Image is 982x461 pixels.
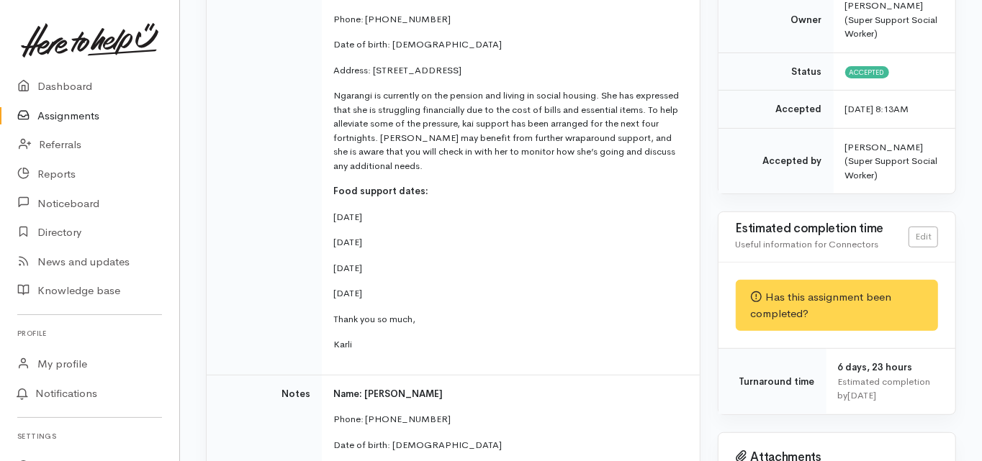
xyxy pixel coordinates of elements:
[848,389,877,401] time: [DATE]
[719,91,834,129] td: Accepted
[736,222,909,236] h3: Estimated completion time
[736,238,879,250] span: Useful information for Connectors
[333,388,443,400] span: Name: [PERSON_NAME]
[17,426,162,446] h6: Settings
[333,63,683,78] p: Address: [STREET_ADDRESS]
[719,128,834,193] td: Accepted by
[845,103,909,115] time: [DATE] 8:13AM
[834,128,955,193] td: [PERSON_NAME] (Super Support Social Worker)
[719,53,834,91] td: Status
[333,438,683,452] p: Date of birth: [DEMOGRAPHIC_DATA]
[333,261,683,275] p: [DATE]
[333,312,683,327] p: Thank you so much,
[909,227,938,247] a: Edit
[333,37,683,52] p: Date of birth: [DEMOGRAPHIC_DATA]
[845,66,889,78] span: Accepted
[333,88,683,173] p: Ngarangi is currently on the pension and living in social housing. She has expressed that she is ...
[719,349,826,414] td: Turnaround time
[838,361,913,373] span: 6 days, 23 hours
[333,286,683,301] p: [DATE]
[333,210,683,224] p: [DATE]
[333,185,428,197] span: Food support dates:
[333,337,683,352] p: Karli
[838,375,938,403] div: Estimated completion by
[333,235,683,250] p: [DATE]
[17,324,162,343] h6: Profile
[736,280,938,331] div: Has this assignment been completed?
[333,412,683,426] p: Phone: [PHONE_NUMBER]
[333,12,683,27] p: Phone: [PHONE_NUMBER]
